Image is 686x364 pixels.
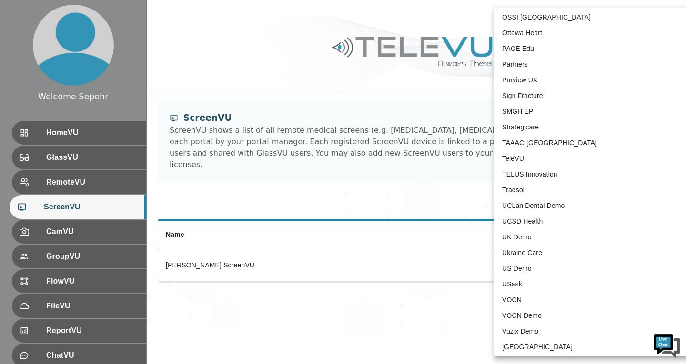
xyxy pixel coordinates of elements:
div: Chat with us now [50,50,160,62]
div: Minimize live chat window [156,5,179,28]
span: We're online! [55,120,131,216]
img: d_736959983_company_1615157101543_736959983 [16,44,40,68]
img: Chat Widget [653,331,681,359]
textarea: Type your message and hit 'Enter' [5,260,182,293]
